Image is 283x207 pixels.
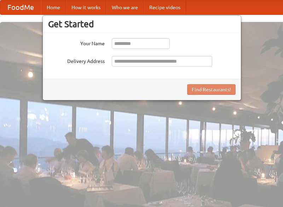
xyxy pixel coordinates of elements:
label: Your Name [48,38,105,47]
a: FoodMe [0,0,41,15]
a: Who we are [106,0,144,15]
a: Recipe videos [144,0,186,15]
a: Home [41,0,66,15]
button: Find Restaurants! [187,84,236,95]
h3: Get Started [48,19,236,29]
a: How it works [66,0,106,15]
label: Delivery Address [48,56,105,65]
